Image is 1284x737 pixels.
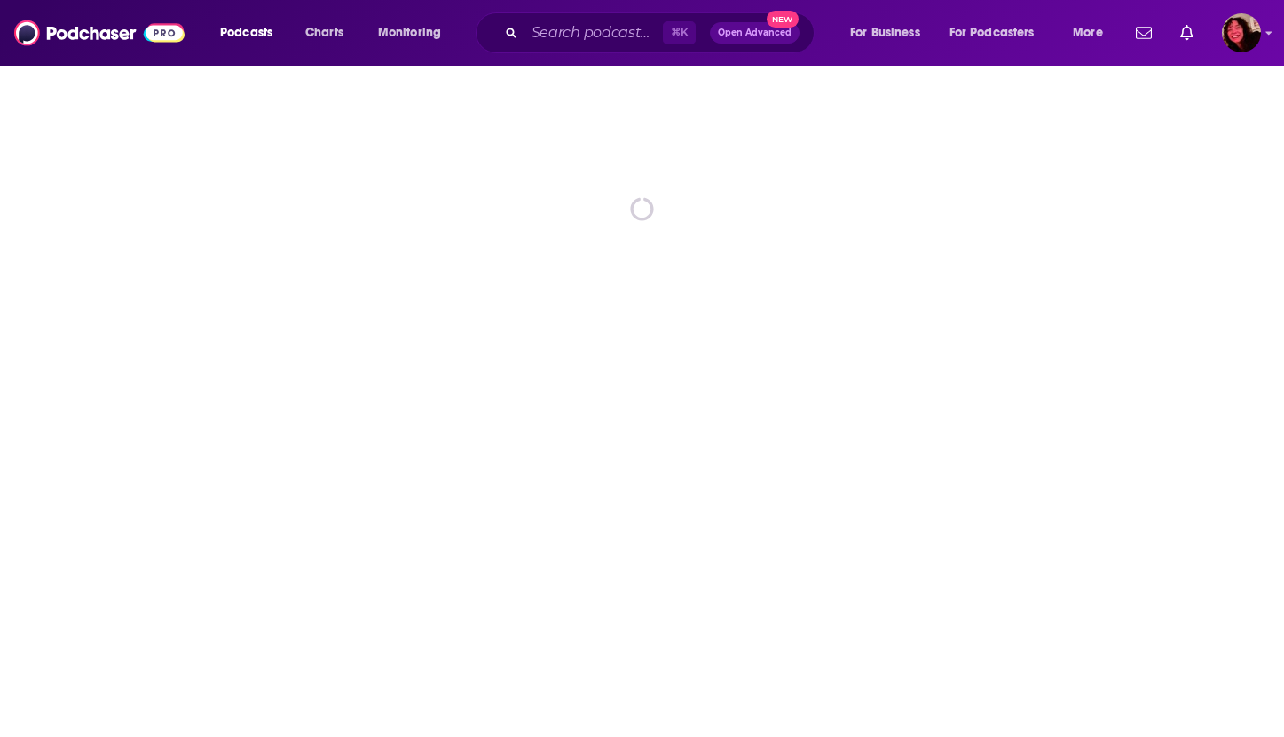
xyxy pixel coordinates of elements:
span: New [767,11,799,28]
img: Podchaser - Follow, Share and Rate Podcasts [14,16,185,50]
a: Show notifications dropdown [1173,18,1201,48]
button: open menu [366,19,464,47]
button: open menu [208,19,295,47]
span: Charts [305,20,343,45]
button: open menu [938,19,1060,47]
span: For Business [850,20,920,45]
img: User Profile [1222,13,1261,52]
span: Monitoring [378,20,441,45]
input: Search podcasts, credits, & more... [524,19,663,47]
span: For Podcasters [949,20,1035,45]
button: Open AdvancedNew [710,22,800,44]
button: Show profile menu [1222,13,1261,52]
span: More [1073,20,1103,45]
span: ⌘ K [663,21,696,44]
span: Logged in as Kathryn-Musilek [1222,13,1261,52]
span: Podcasts [220,20,272,45]
button: open menu [1060,19,1125,47]
a: Charts [294,19,354,47]
span: Open Advanced [718,28,792,37]
button: open menu [838,19,942,47]
a: Show notifications dropdown [1129,18,1159,48]
div: Search podcasts, credits, & more... [492,12,831,53]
